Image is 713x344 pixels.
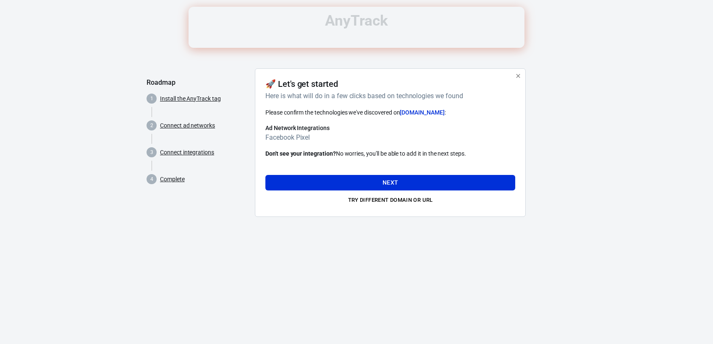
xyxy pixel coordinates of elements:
[160,175,185,184] a: Complete
[265,79,338,89] h4: 🚀 Let's get started
[150,122,153,128] text: 2
[265,132,515,143] h6: Facebook Pixel
[684,303,705,323] iframe: Intercom live chat
[265,150,336,157] strong: Don't see your integration?
[265,175,515,190] button: Next
[150,149,153,155] text: 3
[189,7,524,48] iframe: Intercom live chat banner
[147,13,566,28] div: AnyTrack
[160,148,214,157] a: Connect integrations
[265,194,515,207] button: Try different domain or url
[147,78,248,87] h5: Roadmap
[400,109,444,116] span: [DOMAIN_NAME]
[265,149,515,158] p: No worries, you'll be able to add it in the next steps.
[265,109,446,116] span: Please confirm the technologies we've discovered on :
[265,124,515,132] h6: Ad Network Integrations
[150,96,153,102] text: 1
[160,121,215,130] a: Connect ad networks
[160,94,221,103] a: Install the AnyTrack tag
[265,91,512,101] h6: Here is what will do in a few clicks based on technologies we found
[150,176,153,182] text: 4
